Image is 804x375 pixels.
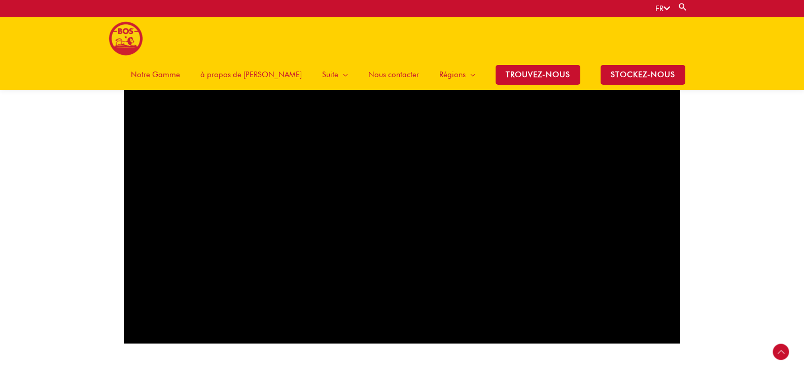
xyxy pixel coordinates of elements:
[485,59,590,90] a: TROUVEZ-NOUS
[200,59,302,90] span: à propos de [PERSON_NAME]
[655,4,670,13] a: FR
[190,59,312,90] a: à propos de [PERSON_NAME]
[124,30,680,344] iframe: BOS x Siya Kolisi: Tout le monde peux accomplir de grandes choses
[358,59,429,90] a: Nous contacter
[601,65,685,85] span: stockez-nous
[131,59,180,90] span: Notre Gamme
[312,59,358,90] a: Suite
[322,59,338,90] span: Suite
[496,65,580,85] span: TROUVEZ-NOUS
[439,59,466,90] span: Régions
[368,59,419,90] span: Nous contacter
[113,59,695,90] nav: Site Navigation
[429,59,485,90] a: Régions
[109,21,143,56] img: BOS logo finals-200px
[678,2,688,12] a: Search button
[121,59,190,90] a: Notre Gamme
[590,59,695,90] a: stockez-nous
